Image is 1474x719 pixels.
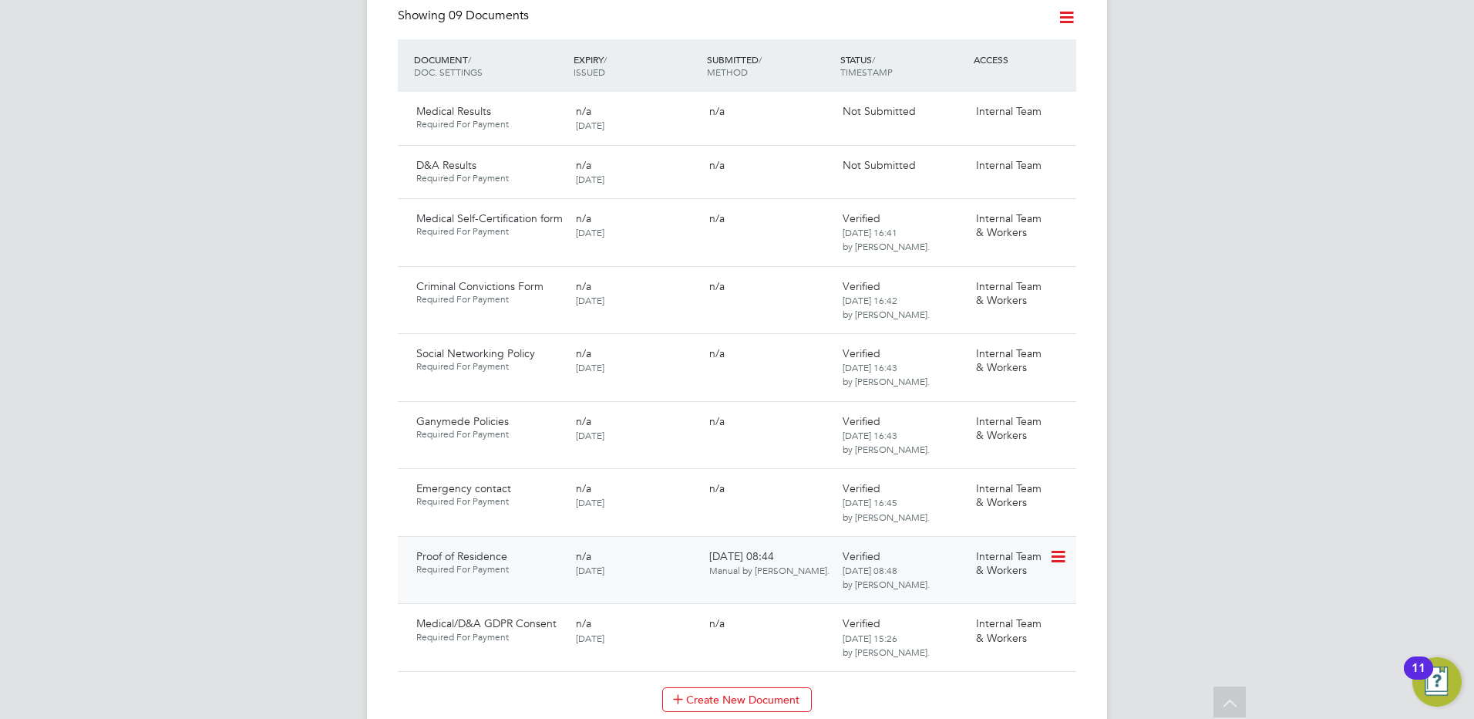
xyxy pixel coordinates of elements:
[843,414,880,428] span: Verified
[970,46,1076,73] div: ACCESS
[576,119,604,131] span: [DATE]
[576,158,591,172] span: n/a
[416,104,491,118] span: Medical Results
[574,66,605,78] span: ISSUED
[709,279,725,293] span: n/a
[976,481,1042,509] span: Internal Team & Workers
[576,496,604,508] span: [DATE]
[416,279,543,293] span: Criminal Convictions Form
[576,414,591,428] span: n/a
[703,46,836,86] div: SUBMITTED
[604,53,607,66] span: /
[416,631,564,643] span: Required For Payment
[709,481,725,495] span: n/a
[843,361,930,387] span: [DATE] 16:43 by [PERSON_NAME].
[416,495,564,508] span: Required For Payment
[416,225,564,238] span: Required For Payment
[843,481,880,495] span: Verified
[709,158,725,172] span: n/a
[976,414,1042,442] span: Internal Team & Workers
[576,226,604,238] span: [DATE]
[576,481,591,495] span: n/a
[662,687,812,712] button: Create New Document
[843,226,930,252] span: [DATE] 16:41 by [PERSON_NAME].
[840,66,893,78] span: TIMESTAMP
[576,104,591,118] span: n/a
[576,173,604,185] span: [DATE]
[1412,657,1462,707] button: Open Resource Center, 11 new notifications
[976,346,1042,374] span: Internal Team & Workers
[398,8,532,24] div: Showing
[709,211,725,225] span: n/a
[416,549,507,563] span: Proof of Residence
[976,158,1042,172] span: Internal Team
[449,8,529,23] span: 09 Documents
[843,211,880,225] span: Verified
[872,53,875,66] span: /
[576,211,591,225] span: n/a
[709,549,830,577] span: [DATE] 08:44
[576,429,604,441] span: [DATE]
[843,279,880,293] span: Verified
[843,429,930,455] span: [DATE] 16:43 by [PERSON_NAME].
[416,293,564,305] span: Required For Payment
[843,564,930,590] span: [DATE] 08:48 by [PERSON_NAME].
[709,564,830,576] span: Manual by [PERSON_NAME].
[416,158,476,172] span: D&A Results
[576,632,604,644] span: [DATE]
[709,104,725,118] span: n/a
[976,616,1042,644] span: Internal Team & Workers
[759,53,762,66] span: /
[1412,668,1425,688] div: 11
[410,46,570,86] div: DOCUMENT
[709,616,725,630] span: n/a
[843,549,880,563] span: Verified
[709,414,725,428] span: n/a
[976,549,1042,577] span: Internal Team & Workers
[576,564,604,576] span: [DATE]
[576,346,591,360] span: n/a
[843,346,880,360] span: Verified
[416,428,564,441] span: Required For Payment
[843,294,930,320] span: [DATE] 16:42 by [PERSON_NAME].
[836,46,970,86] div: STATUS
[976,279,1042,307] span: Internal Team & Workers
[707,66,748,78] span: METHOD
[416,414,509,428] span: Ganymede Policies
[976,104,1042,118] span: Internal Team
[416,360,564,373] span: Required For Payment
[416,211,563,225] span: Medical Self-Certification form
[416,481,511,495] span: Emergency contact
[843,632,930,658] span: [DATE] 15:26 by [PERSON_NAME].
[576,294,604,306] span: [DATE]
[843,496,930,522] span: [DATE] 16:45 by [PERSON_NAME].
[468,53,471,66] span: /
[416,172,564,184] span: Required For Payment
[576,279,591,293] span: n/a
[576,361,604,373] span: [DATE]
[976,211,1042,239] span: Internal Team & Workers
[843,158,916,172] span: Not Submitted
[576,616,591,630] span: n/a
[576,549,591,563] span: n/a
[570,46,703,86] div: EXPIRY
[416,118,564,130] span: Required For Payment
[843,616,880,630] span: Verified
[414,66,483,78] span: DOC. SETTINGS
[843,104,916,118] span: Not Submitted
[416,563,564,576] span: Required For Payment
[709,346,725,360] span: n/a
[416,346,535,360] span: Social Networking Policy
[416,616,557,630] span: Medical/D&A GDPR Consent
